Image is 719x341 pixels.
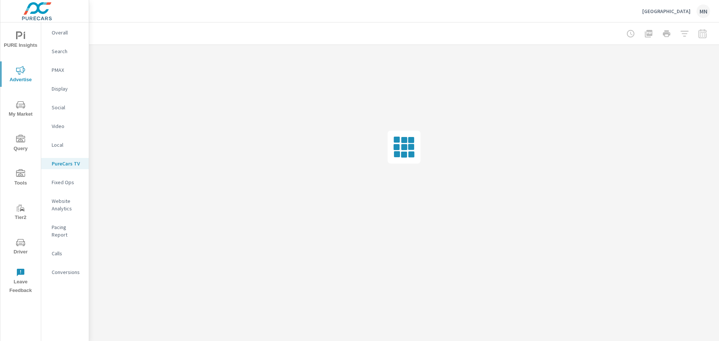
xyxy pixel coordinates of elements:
div: PureCars TV [41,158,89,169]
div: Display [41,83,89,94]
span: Advertise [3,66,39,84]
p: Overall [52,29,83,36]
p: Calls [52,250,83,257]
p: Conversions [52,268,83,276]
div: nav menu [0,22,41,298]
p: Social [52,104,83,111]
p: PMAX [52,66,83,74]
p: Video [52,122,83,130]
p: Local [52,141,83,149]
span: Query [3,135,39,153]
span: Tools [3,169,39,188]
div: Calls [41,248,89,259]
p: Search [52,48,83,55]
p: Pacing Report [52,223,83,238]
div: MN [697,4,710,18]
div: Overall [41,27,89,38]
div: Search [41,46,89,57]
span: PURE Insights [3,31,39,50]
p: PureCars TV [52,160,83,167]
p: Fixed Ops [52,179,83,186]
p: Website Analytics [52,197,83,212]
div: Social [41,102,89,113]
p: [GEOGRAPHIC_DATA] [642,8,691,15]
span: My Market [3,100,39,119]
div: Video [41,121,89,132]
div: Fixed Ops [41,177,89,188]
span: Leave Feedback [3,268,39,295]
div: Website Analytics [41,195,89,214]
span: Driver [3,238,39,256]
div: Local [41,139,89,150]
div: Conversions [41,267,89,278]
div: PMAX [41,64,89,76]
p: Display [52,85,83,92]
span: Tier2 [3,204,39,222]
div: Pacing Report [41,222,89,240]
